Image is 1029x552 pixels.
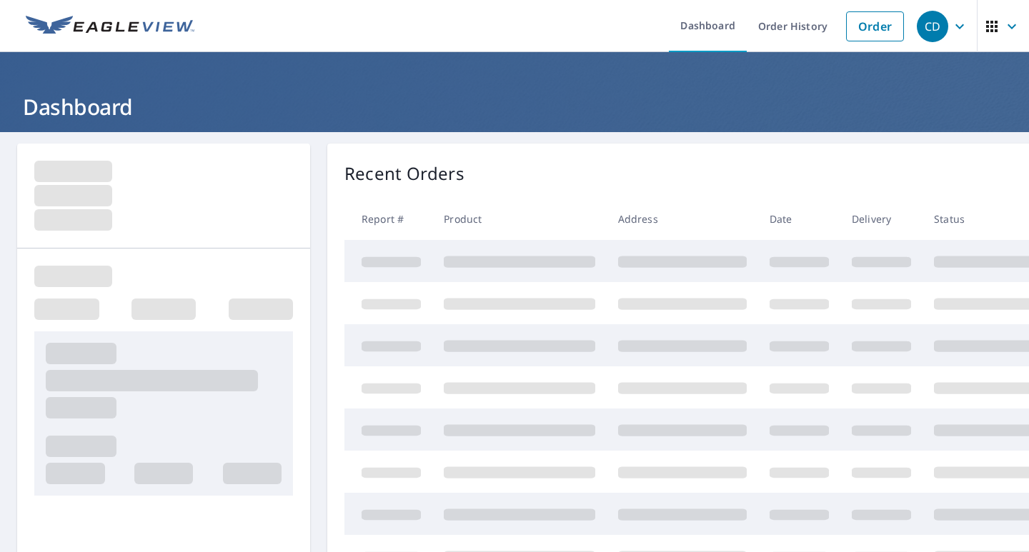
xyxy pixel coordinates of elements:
[840,198,923,240] th: Delivery
[758,198,840,240] th: Date
[26,16,194,37] img: EV Logo
[344,198,432,240] th: Report #
[17,92,1012,121] h1: Dashboard
[607,198,758,240] th: Address
[344,161,464,186] p: Recent Orders
[432,198,607,240] th: Product
[846,11,904,41] a: Order
[917,11,948,42] div: CD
